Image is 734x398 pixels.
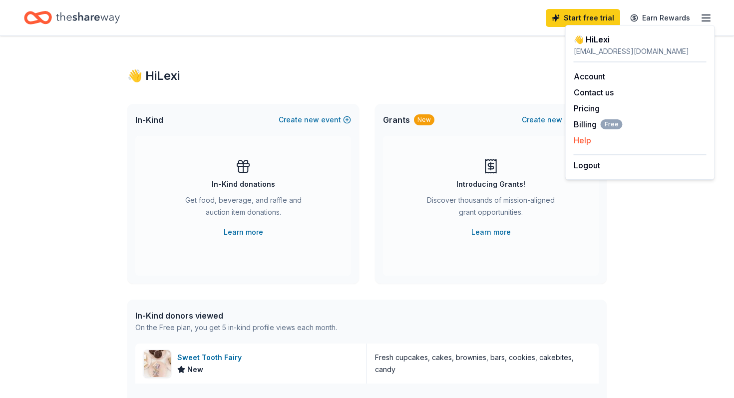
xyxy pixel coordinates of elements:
[547,114,562,126] span: new
[522,114,599,126] button: Createnewproject
[414,114,434,125] div: New
[601,119,623,129] span: Free
[574,33,707,45] div: 👋 Hi Lexi
[471,226,511,238] a: Learn more
[135,310,337,322] div: In-Kind donors viewed
[135,114,163,126] span: In-Kind
[574,118,623,130] button: BillingFree
[574,71,605,81] a: Account
[383,114,410,126] span: Grants
[574,118,623,130] span: Billing
[574,45,707,57] div: [EMAIL_ADDRESS][DOMAIN_NAME]
[175,194,311,222] div: Get food, beverage, and raffle and auction item donations.
[423,194,559,222] div: Discover thousands of mission-aligned grant opportunities.
[135,322,337,334] div: On the Free plan, you get 5 in-kind profile views each month.
[144,350,171,377] img: Image for Sweet Tooth Fairy
[127,68,607,84] div: 👋 Hi Lexi
[279,114,351,126] button: Createnewevent
[574,134,591,146] button: Help
[304,114,319,126] span: new
[574,103,600,113] a: Pricing
[574,86,614,98] button: Contact us
[375,352,591,376] div: Fresh cupcakes, cakes, brownies, bars, cookies, cakebites, candy
[624,9,696,27] a: Earn Rewards
[177,352,246,364] div: Sweet Tooth Fairy
[187,364,203,376] span: New
[574,159,600,171] button: Logout
[546,9,620,27] a: Start free trial
[224,226,263,238] a: Learn more
[456,178,525,190] div: Introducing Grants!
[212,178,275,190] div: In-Kind donations
[24,6,120,29] a: Home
